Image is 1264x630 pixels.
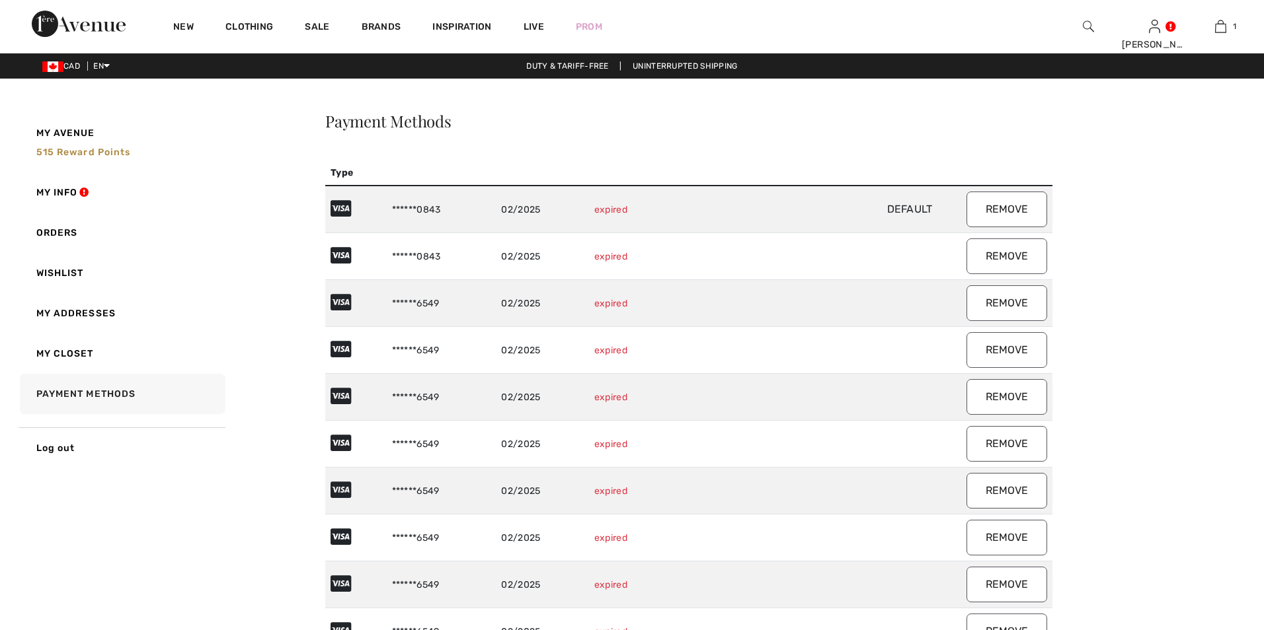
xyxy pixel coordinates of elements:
button: Remove [967,192,1047,227]
a: Clothing [225,21,273,35]
a: Prom [576,20,602,34]
a: 1 [1188,18,1253,34]
span: CAD [42,61,85,71]
td: expired [589,327,670,374]
a: Wishlist [17,253,225,293]
img: search the website [1083,18,1094,34]
td: expired [589,374,670,421]
td: expired [589,233,670,280]
td: 02/2025 [496,514,588,561]
div: [PERSON_NAME] [1122,38,1187,52]
a: My Info [17,172,225,213]
button: Remove [967,332,1047,368]
img: Canadian Dollar [42,61,63,72]
td: 02/2025 [496,186,588,233]
button: Remove [967,379,1047,415]
td: 02/2025 [496,468,588,514]
img: My Bag [1215,18,1226,34]
a: Sign In [1149,20,1160,32]
img: My Info [1149,18,1160,34]
span: Default [855,203,965,215]
button: Remove [967,520,1047,555]
td: expired [589,280,670,327]
a: Log out [17,427,225,468]
a: Payment Methods [17,374,225,414]
button: Remove [967,473,1047,508]
a: Live [524,20,544,34]
button: Remove [967,238,1047,274]
td: expired [589,421,670,468]
a: Orders [17,213,225,253]
h3: Payment Methods [325,113,1052,129]
button: Remove [967,567,1047,602]
td: 02/2025 [496,280,588,327]
td: 02/2025 [496,561,588,608]
td: expired [589,468,670,514]
td: expired [589,186,670,233]
a: New [173,21,194,35]
td: expired [589,561,670,608]
span: Inspiration [432,21,491,35]
td: expired [589,514,670,561]
td: 02/2025 [496,374,588,421]
button: Remove [967,285,1047,321]
img: 1ère Avenue [32,11,126,37]
a: My Addresses [17,293,225,333]
span: EN [93,61,110,71]
a: My Closet [17,333,225,374]
button: Remove [967,426,1047,462]
a: Brands [362,21,401,35]
span: 515 Reward points [36,147,131,158]
span: 1 [1233,20,1236,32]
th: Type [325,160,387,186]
td: 02/2025 [496,421,588,468]
a: Sale [305,21,329,35]
td: 02/2025 [496,233,588,280]
td: 02/2025 [496,327,588,374]
span: My Avenue [36,126,95,140]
